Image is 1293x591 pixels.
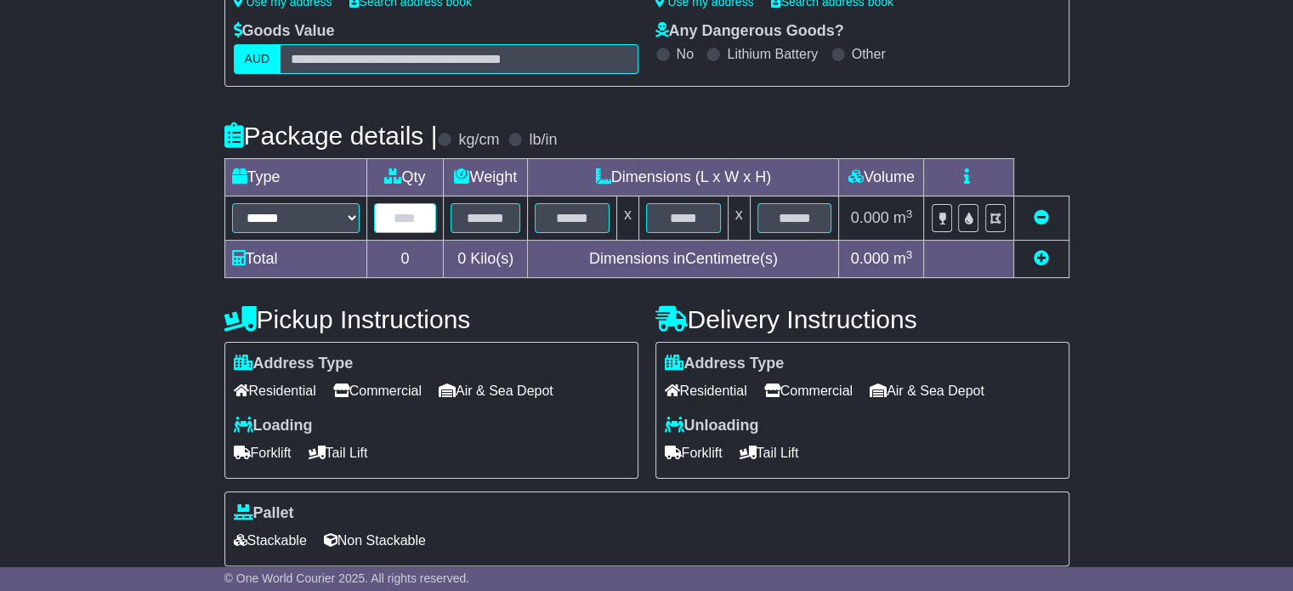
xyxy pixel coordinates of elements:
[870,378,984,404] span: Air & Sea Depot
[444,241,528,278] td: Kilo(s)
[309,440,368,466] span: Tail Lift
[728,196,750,241] td: x
[224,305,638,333] h4: Pickup Instructions
[839,159,924,196] td: Volume
[234,355,354,373] label: Address Type
[665,440,723,466] span: Forklift
[234,22,335,41] label: Goods Value
[665,417,759,435] label: Unloading
[528,159,839,196] td: Dimensions (L x W x H)
[727,46,818,62] label: Lithium Battery
[333,378,422,404] span: Commercial
[665,355,785,373] label: Address Type
[458,131,499,150] label: kg/cm
[764,378,853,404] span: Commercial
[234,527,307,554] span: Stackable
[740,440,799,466] span: Tail Lift
[234,440,292,466] span: Forklift
[655,305,1069,333] h4: Delivery Instructions
[234,504,294,523] label: Pallet
[224,571,470,585] span: © One World Courier 2025. All rights reserved.
[234,44,281,74] label: AUD
[224,159,366,196] td: Type
[366,159,444,196] td: Qty
[234,378,316,404] span: Residential
[528,241,839,278] td: Dimensions in Centimetre(s)
[655,22,844,41] label: Any Dangerous Goods?
[616,196,638,241] td: x
[677,46,694,62] label: No
[366,241,444,278] td: 0
[893,250,913,267] span: m
[1034,209,1049,226] a: Remove this item
[906,248,913,261] sup: 3
[529,131,557,150] label: lb/in
[893,209,913,226] span: m
[224,241,366,278] td: Total
[439,378,553,404] span: Air & Sea Depot
[1034,250,1049,267] a: Add new item
[851,209,889,226] span: 0.000
[906,207,913,220] sup: 3
[665,378,747,404] span: Residential
[224,122,438,150] h4: Package details |
[234,417,313,435] label: Loading
[457,250,466,267] span: 0
[324,527,426,554] span: Non Stackable
[852,46,886,62] label: Other
[851,250,889,267] span: 0.000
[444,159,528,196] td: Weight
